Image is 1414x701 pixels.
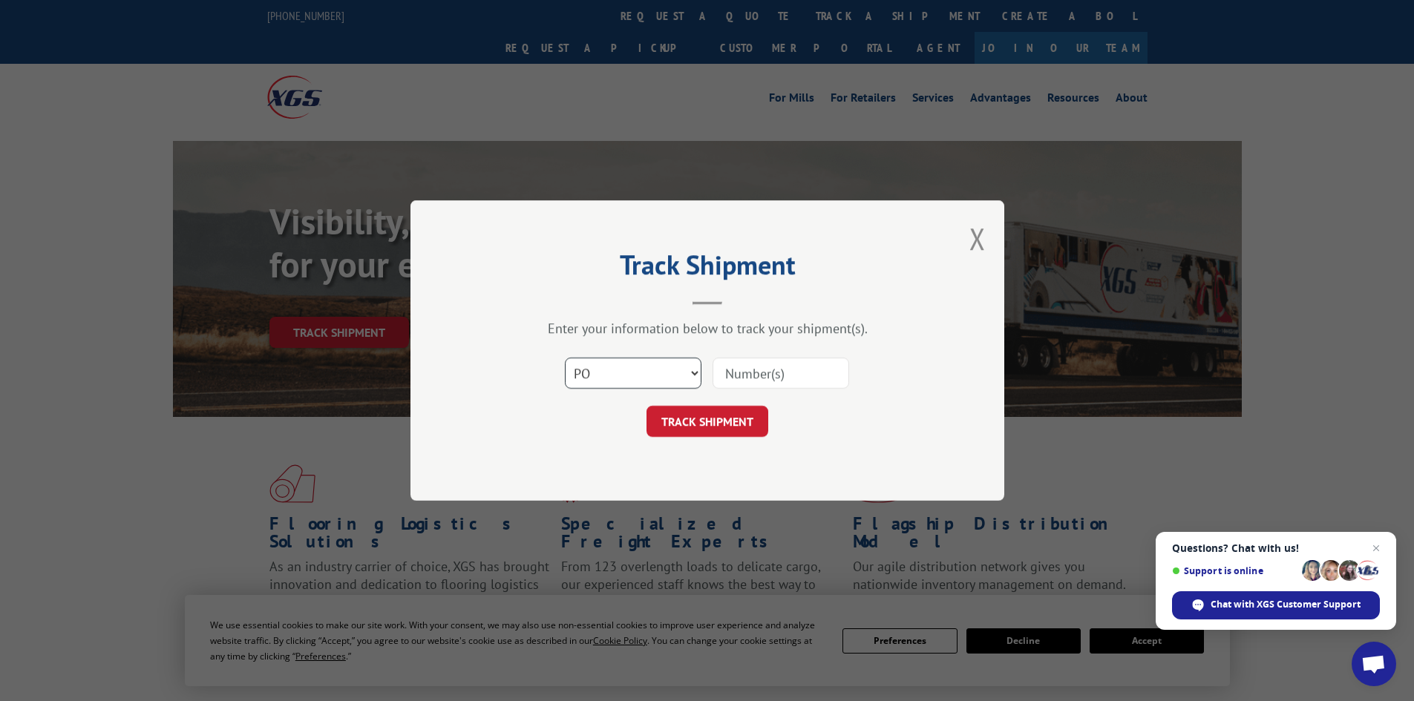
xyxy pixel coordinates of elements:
[1367,539,1385,557] span: Close chat
[485,254,930,283] h2: Track Shipment
[647,406,768,437] button: TRACK SHIPMENT
[1352,642,1396,686] div: Open chat
[485,320,930,337] div: Enter your information below to track your shipment(s).
[1172,565,1297,576] span: Support is online
[713,358,849,389] input: Number(s)
[1172,542,1380,554] span: Questions? Chat with us!
[1211,598,1361,611] span: Chat with XGS Customer Support
[1172,591,1380,619] div: Chat with XGS Customer Support
[969,219,986,258] button: Close modal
